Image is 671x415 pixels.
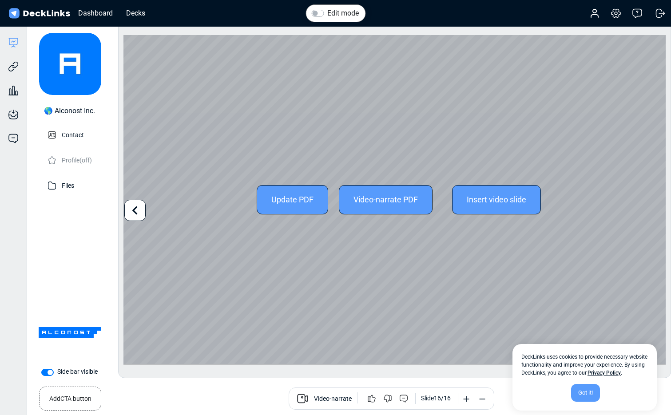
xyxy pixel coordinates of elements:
[327,8,359,19] label: Edit mode
[57,367,98,376] label: Side bar visible
[62,154,92,165] p: Profile (off)
[49,391,91,403] small: Add CTA button
[39,33,101,95] img: avatar
[314,394,352,405] span: Video-narrate
[521,353,648,377] span: DeckLinks uses cookies to provide necessary website functionality and improve your experience. By...
[257,185,328,214] div: Update PDF
[39,301,101,364] img: Company Banner
[62,179,74,190] p: Files
[588,370,621,376] a: Privacy Policy
[339,185,433,214] div: Video-narrate PDF
[74,8,117,19] div: Dashboard
[62,129,84,140] p: Contact
[421,394,451,403] div: Slide 16 / 16
[44,106,95,116] div: 🌎 Alconost Inc.
[571,384,600,402] div: Got it!
[452,185,541,214] div: Insert video slide
[7,7,71,20] img: DeckLinks
[122,8,150,19] div: Decks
